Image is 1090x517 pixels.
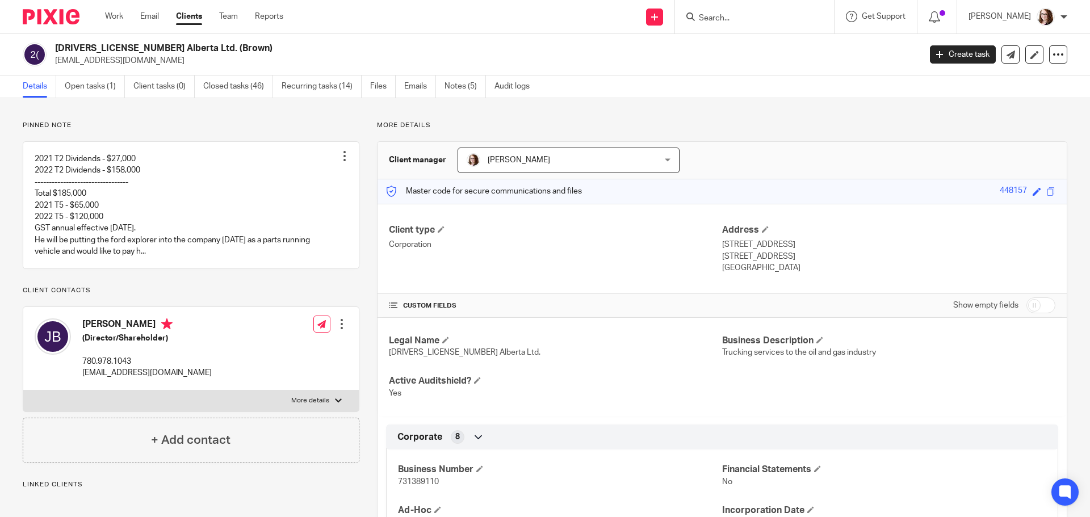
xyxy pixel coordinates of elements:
[862,12,905,20] span: Get Support
[389,389,401,397] span: Yes
[255,11,283,22] a: Reports
[389,224,722,236] h4: Client type
[389,239,722,250] p: Corporation
[65,75,125,98] a: Open tasks (1)
[722,239,1055,250] p: [STREET_ADDRESS]
[930,45,996,64] a: Create task
[23,9,79,24] img: Pixie
[698,14,800,24] input: Search
[282,75,362,98] a: Recurring tasks (14)
[404,75,436,98] a: Emails
[140,11,159,22] a: Email
[23,75,56,98] a: Details
[23,121,359,130] p: Pinned note
[398,505,722,516] h4: Ad-Hoc
[494,75,538,98] a: Audit logs
[722,335,1055,347] h4: Business Description
[722,224,1055,236] h4: Address
[105,11,123,22] a: Work
[969,11,1031,22] p: [PERSON_NAME]
[133,75,195,98] a: Client tasks (0)
[151,431,230,449] h4: + Add contact
[291,396,329,405] p: More details
[377,121,1067,130] p: More details
[722,478,732,486] span: No
[389,348,540,356] span: [DRIVERS_LICENSE_NUMBER] Alberta Ltd.
[203,75,273,98] a: Closed tasks (46)
[398,464,722,476] h4: Business Number
[161,318,173,330] i: Primary
[370,75,396,98] a: Files
[722,505,1046,516] h4: Incorporation Date
[389,335,722,347] h4: Legal Name
[82,367,212,379] p: [EMAIL_ADDRESS][DOMAIN_NAME]
[389,301,722,310] h4: CUSTOM FIELDS
[398,478,439,486] span: 731389110
[82,318,212,333] h4: [PERSON_NAME]
[397,431,442,443] span: Corporate
[722,251,1055,262] p: [STREET_ADDRESS]
[219,11,238,22] a: Team
[55,55,913,66] p: [EMAIL_ADDRESS][DOMAIN_NAME]
[35,318,71,355] img: svg%3E
[722,348,876,356] span: Trucking services to the oil and gas industry
[55,43,741,54] h2: [DRIVERS_LICENSE_NUMBER] Alberta Ltd. (Brown)
[389,154,446,166] h3: Client manager
[722,464,1046,476] h4: Financial Statements
[23,286,359,295] p: Client contacts
[386,186,582,197] p: Master code for secure communications and files
[82,333,212,344] h5: (Director/Shareholder)
[488,156,550,164] span: [PERSON_NAME]
[722,262,1055,274] p: [GEOGRAPHIC_DATA]
[1037,8,1055,26] img: Kelsey%20Website-compressed%20Resized.jpg
[23,480,359,489] p: Linked clients
[176,11,202,22] a: Clients
[953,300,1018,311] label: Show empty fields
[1000,185,1027,198] div: 448157
[389,375,722,387] h4: Active Auditshield?
[445,75,486,98] a: Notes (5)
[467,153,480,167] img: Kelsey%20Website-compressed%20Resized.jpg
[82,356,212,367] p: 780.978.1043
[23,43,47,66] img: svg%3E
[455,431,460,443] span: 8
